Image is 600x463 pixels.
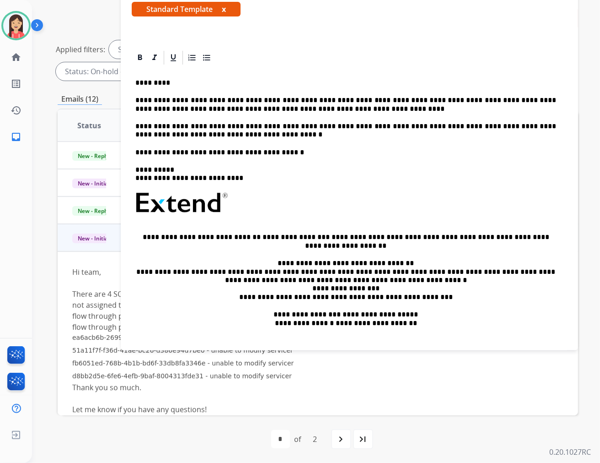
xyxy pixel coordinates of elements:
[148,51,161,65] div: Italic
[549,447,591,458] p: 0.20.1027RC
[72,267,466,278] div: Hi team,
[306,430,325,448] div: 2
[185,51,199,65] div: Ordered List
[72,382,466,393] div: Thank you so much.
[72,151,114,161] span: New - Reply
[72,404,466,415] div: Let me know if you have any questions!
[109,40,189,59] div: Selected agents: 1
[72,358,466,369] p: fb6051ed-768b-4b1b-bd6f-33db8fa3346e - unable to modify servicer
[72,345,466,356] p: 51a11f7f-f36d-41ae-bc26-d386e94d7be0 - unable to modify servicer
[56,62,175,81] div: Status: On-hold – Internal
[11,52,21,63] mat-icon: home
[58,93,102,105] p: Emails (12)
[133,51,147,65] div: Bold
[72,206,114,216] span: New - Reply
[77,120,101,131] span: Status
[72,371,466,382] p: d8bb2d5e-6fe6-4efb-9baf-8004313fde31 - unable to modify servicer
[11,131,21,142] mat-icon: inbox
[166,51,180,65] div: Underline
[336,434,347,445] mat-icon: navigate_next
[72,234,115,243] span: New - Initial
[222,4,226,15] button: x
[200,51,214,65] div: Bullet List
[72,289,466,332] div: There are 4 SOs that are not pulling into [PERSON_NAME]'s credit memo, and we discovered it's bec...
[11,105,21,116] mat-icon: history
[56,44,105,55] p: Applied filters:
[132,2,241,16] span: Standard Template
[72,179,115,188] span: New - Initial
[358,434,369,445] mat-icon: last_page
[295,434,301,445] div: of
[11,78,21,89] mat-icon: list_alt
[72,332,466,343] p: ea6acb6b-2699-48a0-a960-52e7ac9d86cc - unable to change status
[3,13,29,38] img: avatar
